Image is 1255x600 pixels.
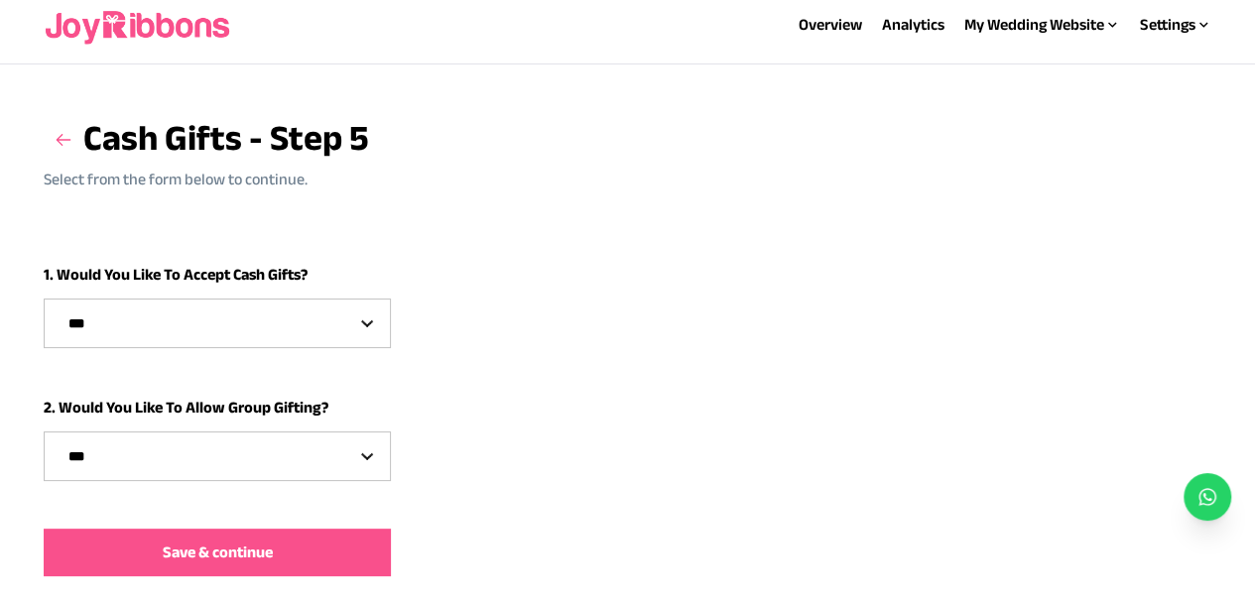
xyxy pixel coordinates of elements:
[1140,13,1211,37] div: Settings
[44,112,369,168] h3: Cash Gifts - Step 5
[44,263,1210,287] h6: 1. Would You Like To Accept Cash Gifts?
[44,396,1210,420] h6: 2. Would You Like To Allow Group Gifting?
[882,16,944,33] a: Analytics
[799,16,862,33] a: Overview
[44,529,391,576] button: Save & continue
[964,13,1120,37] div: My Wedding Website
[163,540,273,564] span: Save & continue
[44,168,369,191] p: Select from the form below to continue.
